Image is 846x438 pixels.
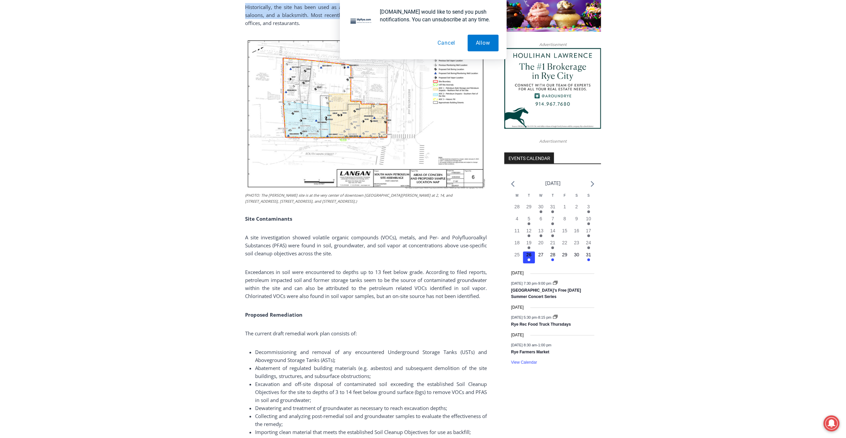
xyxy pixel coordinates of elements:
[511,203,523,215] button: 28
[587,204,590,209] time: 3
[255,429,471,435] span: Importing clean material that meets the established Soil Cleanup Objectives for use as backfill;
[511,322,571,327] a: Rye Rec Food Truck Thursdays
[547,193,559,203] div: Thursday
[523,203,535,215] button: 29
[528,216,530,221] time: 5
[551,222,554,225] em: Has events
[511,332,524,338] time: [DATE]
[526,204,532,209] time: 29
[571,239,583,251] button: 23
[563,216,566,221] time: 8
[514,228,520,233] time: 11
[468,35,499,51] button: Allow
[255,405,447,411] span: Dewatering and treatment of groundwater as necessary to reach excavation depths;
[559,193,571,203] div: Friday
[562,228,567,233] time: 15
[559,203,571,215] button: 1
[575,194,578,197] span: S
[583,215,595,227] button: 10 Has events
[523,227,535,239] button: 12 Has events
[551,258,554,261] em: Has events
[587,234,590,237] em: Has events
[504,48,601,129] img: Houlihan Lawrence The #1 Brokerage in Rye City
[0,67,67,83] a: Open Tues. - Sun. [PHONE_NUMBER]
[526,240,532,245] time: 19
[255,349,487,363] span: Decommissioning and removal of any encountered Underground Storage Tanks (USTs) and Aboveground S...
[547,251,559,263] button: 28 Has events
[587,210,590,213] em: Has events
[574,240,579,245] time: 23
[511,227,523,239] button: 11
[245,234,487,257] span: A site investigation showed volatile organic compounds (VOCs), metals, and Per- and Polyfluoroalk...
[514,240,520,245] time: 18
[538,252,544,257] time: 27
[550,204,556,209] time: 31
[538,228,544,233] time: 13
[586,240,591,245] time: 24
[526,252,532,257] time: 26
[514,204,520,209] time: 28
[552,194,554,197] span: T
[547,227,559,239] button: 14 Has events
[587,194,590,197] span: S
[562,252,567,257] time: 29
[523,239,535,251] button: 19 Has events
[562,240,567,245] time: 22
[538,343,551,347] span: 1:00 pm
[575,216,578,221] time: 9
[586,252,591,257] time: 31
[550,228,556,233] time: 14
[535,239,547,251] button: 20
[528,194,530,197] span: T
[511,281,552,285] time: -
[245,330,357,337] span: The current draft remedial work plan consists of:
[583,193,595,203] div: Sunday
[511,360,537,365] a: View Calendar
[245,192,487,204] figcaption: (PHOTO: The [PERSON_NAME] site is at the very center of downtown [GEOGRAPHIC_DATA][PERSON_NAME] a...
[559,239,571,251] button: 22
[255,381,487,403] span: Excavation and off-site disposal of contaminated soil exceeding the established Soil Cleanup Obje...
[374,8,499,23] div: [DOMAIN_NAME] would like to send you push notifications. You can unsubscribe at any time.
[511,251,523,263] button: 25
[526,228,532,233] time: 12
[511,350,549,355] a: Rye Farmers Market
[528,234,530,237] em: Has events
[245,269,487,299] span: Exceedances in soil were encountered to depths up to 13 feet below grade. According to filed repo...
[245,215,292,222] b: Site Contaminants
[587,258,590,261] em: Has events
[511,315,537,319] span: [DATE] 5:30 pm
[511,181,515,187] a: Previous month
[540,210,542,213] em: Has events
[583,227,595,239] button: 17 Has events
[547,203,559,215] button: 31 Has events
[68,42,95,80] div: "clearly one of the favorites in the [GEOGRAPHIC_DATA] neighborhood"
[571,193,583,203] div: Saturday
[538,281,551,285] span: 9:00 pm
[539,194,542,197] span: W
[348,8,374,35] img: notification icon
[559,215,571,227] button: 8
[168,0,315,65] div: "The first chef I interviewed talked about coming to [GEOGRAPHIC_DATA] from [GEOGRAPHIC_DATA] in ...
[551,216,554,221] time: 7
[535,215,547,227] button: 6
[587,222,590,225] em: Has events
[523,193,535,203] div: Tuesday
[540,216,542,221] time: 6
[511,215,523,227] button: 4
[547,239,559,251] button: 21 Has events
[550,240,556,245] time: 21
[535,193,547,203] div: Wednesday
[516,194,518,197] span: M
[504,152,554,164] h2: Events Calendar
[514,252,520,257] time: 25
[587,246,590,249] em: Has events
[564,194,566,197] span: F
[511,343,551,347] time: -
[511,193,523,203] div: Monday
[511,315,552,319] time: -
[528,222,530,225] em: Has events
[511,281,537,285] span: [DATE] 7:30 pm
[551,210,554,213] em: Has events
[245,38,487,190] img: (PHOTO: The brownfield site is at the very center of downtown Port Chester at 2, 14, and 16 South...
